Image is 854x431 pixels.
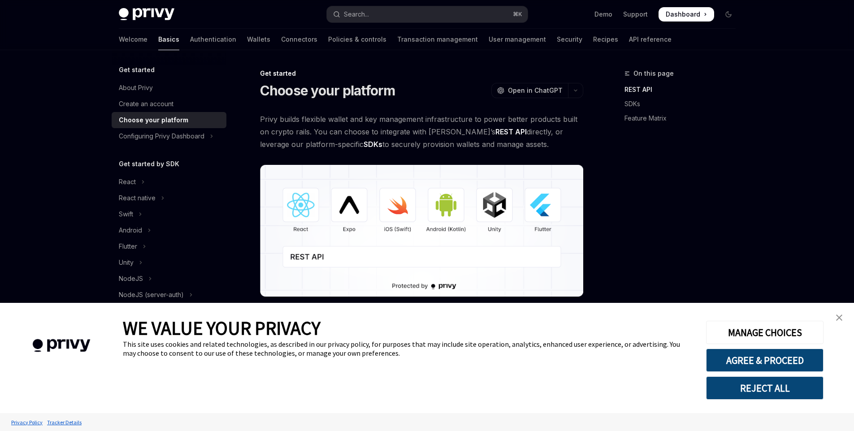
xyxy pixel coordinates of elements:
[623,10,648,19] a: Support
[112,206,226,222] button: Toggle Swift section
[633,68,674,79] span: On this page
[593,29,618,50] a: Recipes
[666,10,700,19] span: Dashboard
[119,8,174,21] img: dark logo
[830,309,848,327] a: close banner
[706,376,824,400] button: REJECT ALL
[624,82,743,97] a: REST API
[491,83,568,98] button: Open in ChatGPT
[112,190,226,206] button: Toggle React native section
[344,9,369,20] div: Search...
[260,82,395,99] h1: Choose your platform
[260,165,583,297] img: images/Platform2.png
[624,111,743,125] a: Feature Matrix
[158,29,179,50] a: Basics
[260,113,583,151] span: Privy builds flexible wallet and key management infrastructure to power better products built on ...
[119,29,147,50] a: Welcome
[706,349,824,372] button: AGREE & PROCEED
[557,29,582,50] a: Security
[112,174,226,190] button: Toggle React section
[112,254,226,271] button: Toggle Unity section
[119,241,137,252] div: Flutter
[119,257,134,268] div: Unity
[624,97,743,111] a: SDKs
[119,115,188,125] div: Choose your platform
[836,315,842,321] img: close banner
[260,69,583,78] div: Get started
[119,159,179,169] h5: Get started by SDK
[629,29,672,50] a: API reference
[119,177,136,187] div: React
[364,140,382,149] strong: SDKs
[119,131,204,142] div: Configuring Privy Dashboard
[9,414,45,430] a: Privacy Policy
[112,271,226,287] button: Toggle NodeJS section
[508,86,563,95] span: Open in ChatGPT
[13,326,109,365] img: company logo
[247,29,270,50] a: Wallets
[327,6,528,22] button: Open search
[706,321,824,344] button: MANAGE CHOICES
[112,222,226,238] button: Toggle Android section
[328,29,386,50] a: Policies & controls
[112,80,226,96] a: About Privy
[489,29,546,50] a: User management
[119,99,173,109] div: Create an account
[112,287,226,303] button: Toggle NodeJS (server-auth) section
[119,209,133,220] div: Swift
[119,273,143,284] div: NodeJS
[112,112,226,128] a: Choose your platform
[112,128,226,144] button: Toggle Configuring Privy Dashboard section
[513,11,522,18] span: ⌘ K
[119,289,184,300] div: NodeJS (server-auth)
[119,82,153,93] div: About Privy
[721,7,736,22] button: Toggle dark mode
[119,225,142,236] div: Android
[594,10,612,19] a: Demo
[659,7,714,22] a: Dashboard
[112,96,226,112] a: Create an account
[112,238,226,254] button: Toggle Flutter section
[495,127,527,136] strong: REST API
[123,316,321,340] span: WE VALUE YOUR PRIVACY
[119,65,155,75] h5: Get started
[397,29,478,50] a: Transaction management
[45,414,84,430] a: Tracker Details
[190,29,236,50] a: Authentication
[281,29,317,50] a: Connectors
[119,193,156,203] div: React native
[123,340,693,358] div: This site uses cookies and related technologies, as described in our privacy policy, for purposes...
